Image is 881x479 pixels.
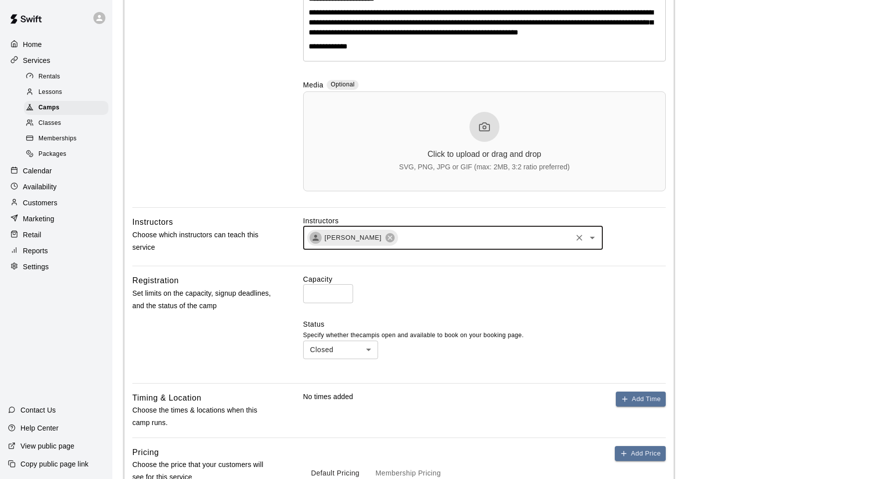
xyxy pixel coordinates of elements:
[24,84,112,100] a: Lessons
[38,87,62,97] span: Lessons
[24,147,108,161] div: Packages
[132,229,271,254] p: Choose which instructors can teach this service
[23,39,42,49] p: Home
[307,230,398,246] div: [PERSON_NAME]
[24,132,108,146] div: Memberships
[303,331,666,341] p: Specify whether the camp is open and available to book on your booking page.
[399,163,570,171] div: SVG, PNG, JPG or GIF (max: 2MB, 3:2 ratio preferred)
[8,179,104,194] a: Availability
[615,446,666,462] button: Add Price
[24,147,112,162] a: Packages
[8,163,104,178] a: Calendar
[24,116,108,130] div: Classes
[303,319,666,329] label: Status
[24,131,112,147] a: Memberships
[428,150,541,159] div: Click to upload or drag and drop
[8,227,104,242] a: Retail
[38,134,76,144] span: Memberships
[24,101,108,115] div: Camps
[38,118,61,128] span: Classes
[24,70,108,84] div: Rentals
[24,85,108,99] div: Lessons
[319,233,388,243] span: [PERSON_NAME]
[23,214,54,224] p: Marketing
[23,182,57,192] p: Availability
[20,441,74,451] p: View public page
[23,198,57,208] p: Customers
[24,116,112,131] a: Classes
[572,231,586,245] button: Clear
[132,287,271,312] p: Set limits on the capacity, signup deadlines, and the status of the camp
[8,195,104,210] a: Customers
[132,446,159,459] h6: Pricing
[24,69,112,84] a: Rentals
[8,211,104,226] a: Marketing
[132,392,201,405] h6: Timing & Location
[38,72,60,82] span: Rentals
[132,404,271,429] p: Choose the times & locations when this camp runs.
[303,80,324,91] label: Media
[20,405,56,415] p: Contact Us
[303,392,353,407] p: No times added
[38,149,66,159] span: Packages
[303,216,666,226] label: Instructors
[24,100,112,116] a: Camps
[303,341,378,359] div: Closed
[23,55,50,65] p: Services
[132,216,173,229] h6: Instructors
[23,262,49,272] p: Settings
[20,423,58,433] p: Help Center
[8,53,104,68] a: Services
[310,232,322,244] div: Joe Carnahan
[8,259,104,274] a: Settings
[23,166,52,176] p: Calendar
[303,274,666,284] label: Capacity
[8,37,104,52] a: Home
[23,246,48,256] p: Reports
[20,459,88,469] p: Copy public page link
[585,231,599,245] button: Open
[132,274,179,287] h6: Registration
[8,243,104,258] a: Reports
[23,230,41,240] p: Retail
[331,81,355,88] span: Optional
[38,103,59,113] span: Camps
[616,392,666,407] button: Add Time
